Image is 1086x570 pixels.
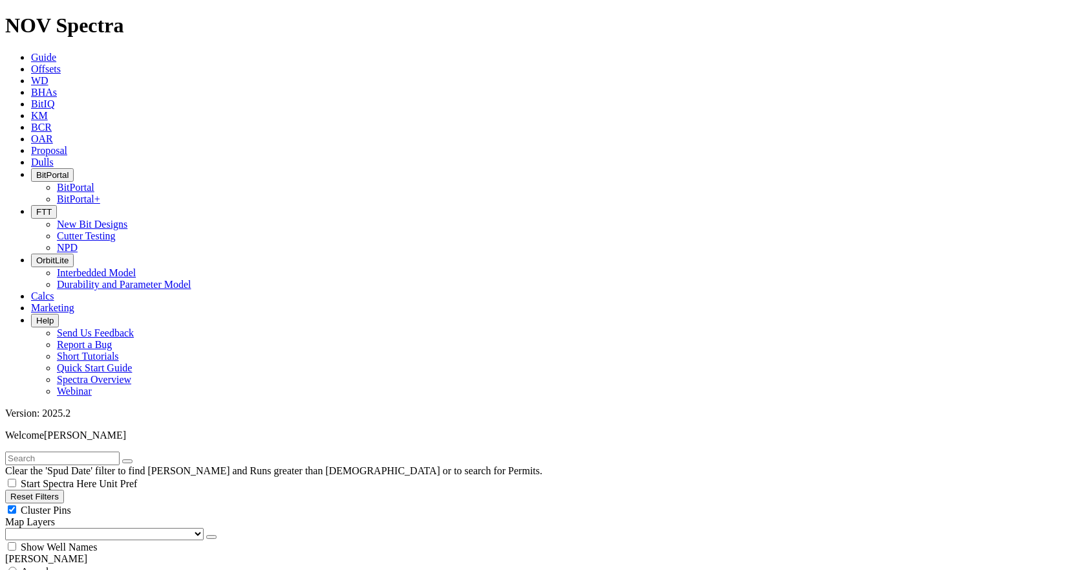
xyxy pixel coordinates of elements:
span: OrbitLite [36,256,69,265]
span: Map Layers [5,516,55,527]
a: Marketing [31,302,74,313]
a: Cutter Testing [57,230,116,241]
a: BitIQ [31,98,54,109]
span: [PERSON_NAME] [44,430,126,441]
input: Start Spectra Here [8,479,16,487]
a: Send Us Feedback [57,327,134,338]
span: Help [36,316,54,325]
span: Cluster Pins [21,505,71,516]
button: Help [31,314,59,327]
div: Version: 2025.2 [5,408,1081,419]
button: Reset Filters [5,490,64,503]
a: Offsets [31,63,61,74]
span: Unit Pref [99,478,137,489]
button: OrbitLite [31,254,74,267]
span: Start Spectra Here [21,478,96,489]
a: Short Tutorials [57,351,119,362]
a: Dulls [31,157,54,168]
a: BHAs [31,87,57,98]
button: BitPortal [31,168,74,182]
p: Welcome [5,430,1081,441]
input: Search [5,452,120,465]
a: Guide [31,52,56,63]
a: OAR [31,133,53,144]
a: Calcs [31,290,54,301]
a: WD [31,75,48,86]
a: Report a Bug [57,339,112,350]
a: NPD [57,242,78,253]
a: Webinar [57,386,92,397]
a: New Bit Designs [57,219,127,230]
span: Show Well Names [21,542,97,553]
a: BCR [31,122,52,133]
button: FTT [31,205,57,219]
span: Clear the 'Spud Date' filter to find [PERSON_NAME] and Runs greater than [DEMOGRAPHIC_DATA] or to... [5,465,542,476]
h1: NOV Spectra [5,14,1081,38]
span: BitPortal [36,170,69,180]
span: FTT [36,207,52,217]
a: BitPortal+ [57,193,100,204]
div: [PERSON_NAME] [5,553,1081,565]
a: KM [31,110,48,121]
a: BitPortal [57,182,94,193]
a: Proposal [31,145,67,156]
a: Durability and Parameter Model [57,279,191,290]
a: Spectra Overview [57,374,131,385]
a: Quick Start Guide [57,362,132,373]
a: Interbedded Model [57,267,136,278]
